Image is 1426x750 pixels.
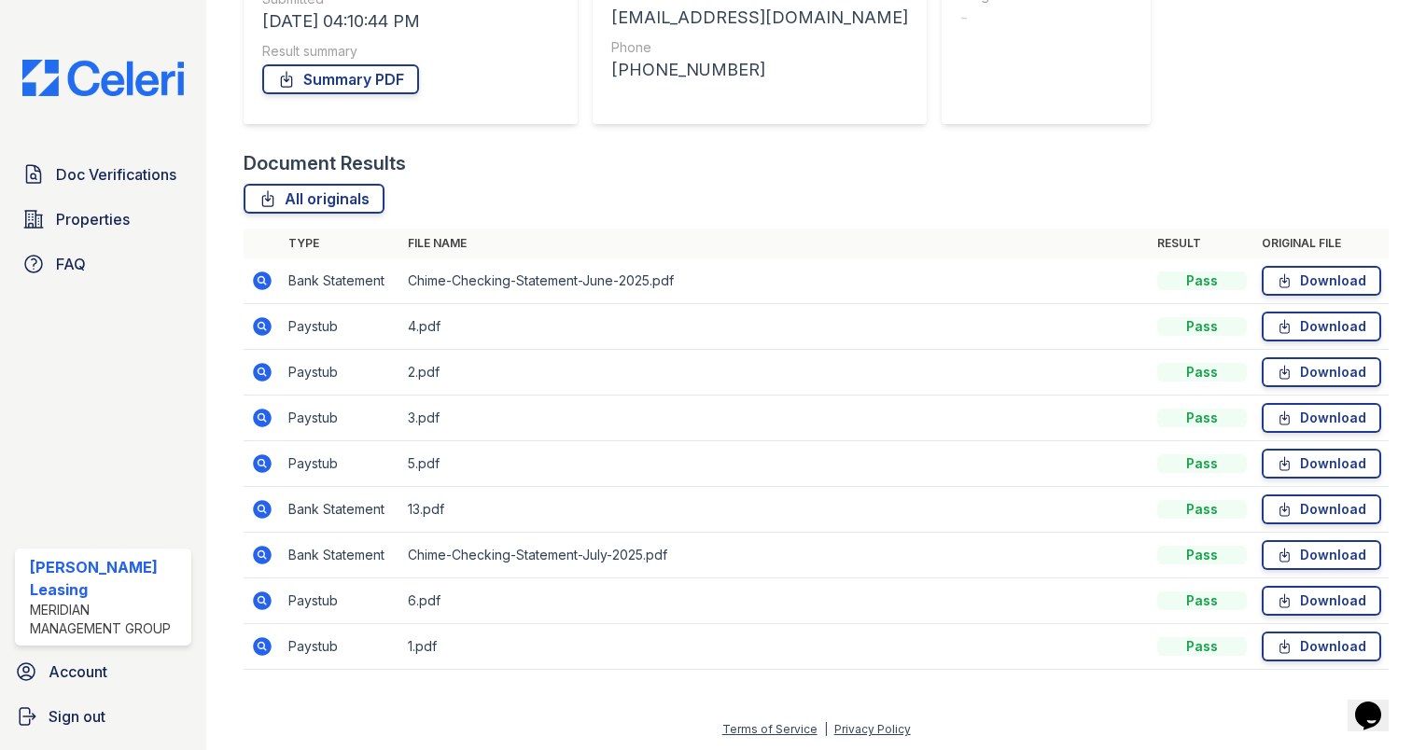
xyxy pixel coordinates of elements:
[1157,546,1247,564] div: Pass
[400,487,1150,533] td: 13.pdf
[1157,317,1247,336] div: Pass
[262,64,419,94] a: Summary PDF
[30,601,184,638] div: Meridian Management Group
[244,150,406,176] div: Document Results
[1262,403,1381,433] a: Download
[262,42,559,61] div: Result summary
[7,653,199,690] a: Account
[1254,229,1389,258] th: Original file
[400,578,1150,624] td: 6.pdf
[281,533,400,578] td: Bank Statement
[400,441,1150,487] td: 5.pdf
[1262,632,1381,661] a: Download
[824,722,828,736] div: |
[281,624,400,670] td: Paystub
[400,350,1150,396] td: 2.pdf
[30,556,184,601] div: [PERSON_NAME] Leasing
[611,57,908,83] div: [PHONE_NUMBER]
[1262,494,1381,524] a: Download
[400,304,1150,350] td: 4.pdf
[400,624,1150,670] td: 1.pdf
[1262,449,1381,479] a: Download
[56,253,86,275] span: FAQ
[400,533,1150,578] td: Chime-Checking-Statement-July-2025.pdf
[722,722,818,736] a: Terms of Service
[1262,586,1381,616] a: Download
[281,304,400,350] td: Paystub
[1262,357,1381,387] a: Download
[400,229,1150,258] th: File name
[1157,409,1247,427] div: Pass
[262,8,559,35] div: [DATE] 04:10:44 PM
[281,487,400,533] td: Bank Statement
[49,705,105,728] span: Sign out
[281,350,400,396] td: Paystub
[244,184,384,214] a: All originals
[400,258,1150,304] td: Chime-Checking-Statement-June-2025.pdf
[281,578,400,624] td: Paystub
[1157,363,1247,382] div: Pass
[1157,271,1247,290] div: Pass
[834,722,911,736] a: Privacy Policy
[7,698,199,735] a: Sign out
[281,396,400,441] td: Paystub
[15,156,191,193] a: Doc Verifications
[15,201,191,238] a: Properties
[281,229,400,258] th: Type
[281,258,400,304] td: Bank Statement
[611,5,908,31] div: [EMAIL_ADDRESS][DOMAIN_NAME]
[1150,229,1254,258] th: Result
[1157,591,1247,610] div: Pass
[49,660,107,683] span: Account
[1262,540,1381,570] a: Download
[611,38,908,57] div: Phone
[1157,637,1247,656] div: Pass
[1157,454,1247,473] div: Pass
[281,441,400,487] td: Paystub
[960,5,1101,31] div: -
[1262,312,1381,341] a: Download
[1348,675,1407,731] iframe: chat widget
[7,60,199,96] img: CE_Logo_Blue-a8612792a0a2168367f1c8372b55b34899dd931a85d93a1a3d3e32e68fde9ad4.png
[56,163,176,186] span: Doc Verifications
[1262,266,1381,296] a: Download
[1157,500,1247,519] div: Pass
[15,245,191,283] a: FAQ
[56,208,130,230] span: Properties
[400,396,1150,441] td: 3.pdf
